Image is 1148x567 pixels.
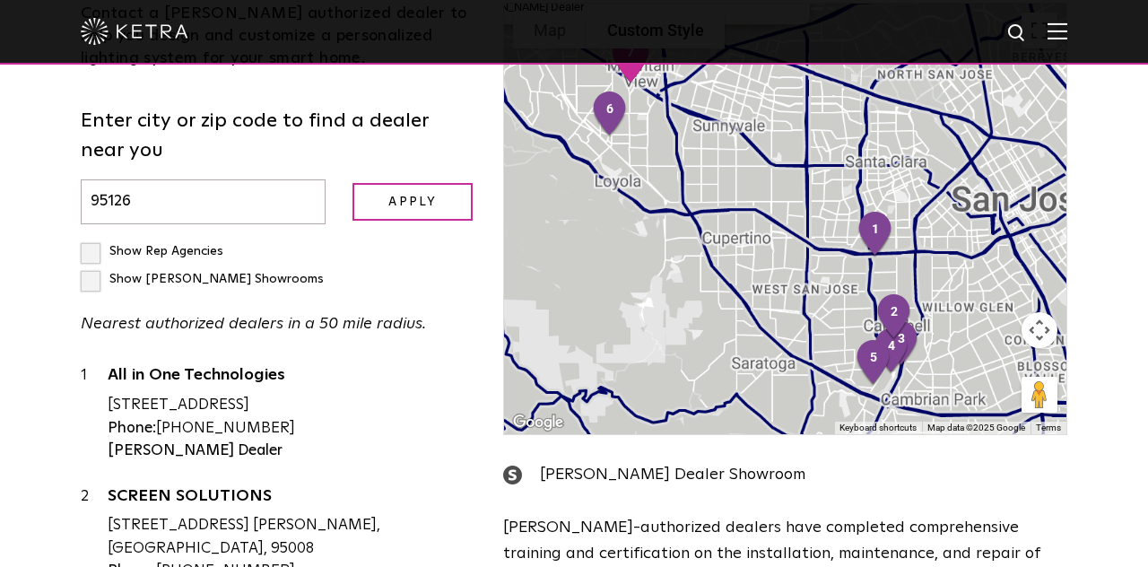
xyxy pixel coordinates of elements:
[81,179,326,225] input: Enter city or zip code
[839,422,917,434] button: Keyboard shortcuts
[108,488,476,510] a: SCREEN SOLUTIONS
[927,423,1025,432] span: Map data ©2025 Google
[81,273,324,285] label: Show [PERSON_NAME] Showrooms
[509,411,568,434] a: Open this area in Google Maps (opens a new window)
[1036,423,1061,432] a: Terms (opens in new tab)
[865,320,918,383] div: 4
[81,311,476,337] p: Nearest authorized dealers in a 50 mile radius.
[509,411,568,434] img: Google
[108,514,476,560] div: [STREET_ADDRESS] [PERSON_NAME], [GEOGRAPHIC_DATA], 95008
[1006,22,1029,45] img: search icon
[352,183,473,222] input: Apply
[584,83,636,146] div: 6
[1022,377,1057,413] button: Drag Pegman onto the map to open Street View
[503,462,1067,488] div: [PERSON_NAME] Dealer Showroom
[81,245,223,257] label: Show Rep Agencies
[108,443,283,458] strong: [PERSON_NAME] Dealer
[108,367,476,389] a: All in One Technologies
[108,394,476,417] div: [STREET_ADDRESS]
[108,421,156,436] strong: Phone:
[848,332,900,395] div: 5
[868,286,920,349] div: 2
[1022,312,1057,348] button: Map camera controls
[81,107,476,166] label: Enter city or zip code to find a dealer near you
[108,417,476,441] div: [PHONE_NUMBER]
[81,364,108,462] div: 1
[849,204,901,266] div: 1
[81,18,188,45] img: ketra-logo-2019-white
[1048,22,1067,39] img: Hamburger%20Nav.svg
[503,466,522,484] img: showroom_icon.png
